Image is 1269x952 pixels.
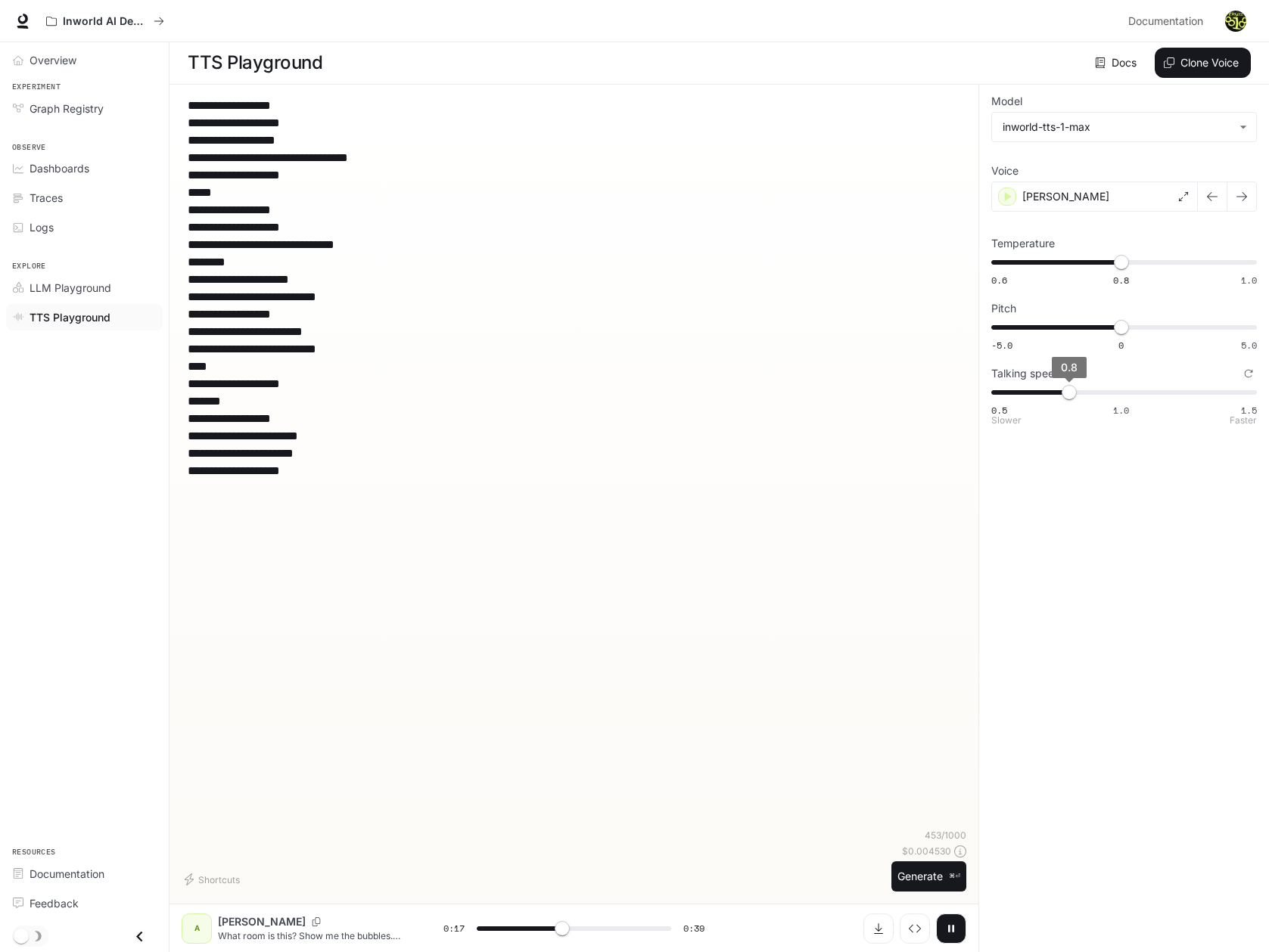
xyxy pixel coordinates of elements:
[1113,274,1129,287] span: 0.8
[1122,6,1215,36] a: Documentation
[925,829,966,842] p: 453 / 1000
[30,895,79,911] span: Feedback
[1241,404,1257,417] span: 1.5
[218,914,306,929] p: [PERSON_NAME]
[6,304,163,330] a: TTS Playground
[991,96,1022,107] p: Model
[443,921,465,936] span: 0:17
[1241,274,1257,287] span: 1.0
[39,6,171,36] button: All workspaces
[6,155,163,181] a: Dashboards
[1221,6,1251,36] button: User avatar
[185,916,209,941] div: A
[991,238,1055,249] p: Temperature
[1128,12,1203,31] span: Documentation
[992,113,1256,141] div: inworld-tts-1-max
[6,890,163,916] a: Feedback
[1113,404,1129,417] span: 1.0
[1092,48,1143,78] a: Docs
[14,927,29,944] span: Dark mode toggle
[1240,365,1257,382] button: Reset to default
[6,185,163,211] a: Traces
[30,52,76,68] span: Overview
[30,309,110,325] span: TTS Playground
[991,368,1061,379] p: Talking speed
[900,913,930,944] button: Inspect
[1118,339,1124,352] span: 0
[1155,48,1251,78] button: Clone Voice
[1003,119,1232,135] div: inworld-tts-1-max
[1061,361,1078,374] span: 0.8
[63,15,148,28] p: Inworld AI Demos
[6,274,163,301] a: LLM Playground
[991,166,1019,176] p: Voice
[1022,189,1109,204] p: [PERSON_NAME]
[182,867,246,892] button: Shortcuts
[30,101,104,116] span: Graph Registry
[6,214,163,240] a: Logs
[30,219,54,235] span: Logs
[218,929,407,942] p: What room is this? Show me the bubbles. Where is [PERSON_NAME]'s toy? What toys do you like in yo...
[949,872,960,881] p: ⌘⏎
[891,861,966,892] button: Generate⌘⏎
[188,48,322,78] h1: TTS Playground
[30,280,111,296] span: LLM Playground
[306,917,327,926] button: Copy Voice ID
[123,921,157,952] button: Close drawer
[1225,11,1246,32] img: User avatar
[30,866,104,882] span: Documentation
[683,921,704,936] span: 0:39
[863,913,894,944] button: Download audio
[1241,339,1257,352] span: 5.0
[991,339,1012,352] span: -5.0
[991,274,1007,287] span: 0.6
[902,845,951,857] p: $ 0.004530
[6,861,163,887] a: Documentation
[1230,416,1257,425] p: Faster
[6,47,163,73] a: Overview
[991,303,1016,314] p: Pitch
[6,95,163,122] a: Graph Registry
[991,416,1022,425] p: Slower
[991,404,1007,417] span: 0.5
[30,190,63,206] span: Traces
[30,160,89,176] span: Dashboards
